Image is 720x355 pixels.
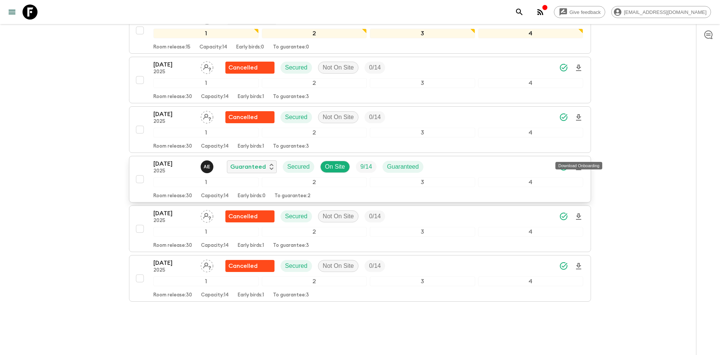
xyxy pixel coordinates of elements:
svg: Download Onboarding [574,212,583,221]
span: Assign pack leader [201,63,213,69]
div: Trip Fill [364,62,385,74]
div: Secured [280,260,312,272]
div: Secured [283,161,314,173]
div: Not On Site [318,111,359,123]
button: [DATE]2025Kamil BabacOn RequestSecuredOn SiteTrip FillGuaranteed1234Room release:15Capacity:14Ear... [129,7,591,54]
p: 9 / 14 [360,162,372,171]
p: 2025 [153,218,195,224]
div: 2 [262,78,367,88]
div: 3 [370,78,475,88]
div: Not On Site [318,260,359,272]
svg: Download Onboarding [574,63,583,73]
p: Not On Site [323,113,354,122]
span: Assign pack leader [201,113,213,119]
p: [DATE] [153,110,195,119]
p: Room release: 30 [153,243,192,249]
p: Capacity: 14 [199,44,227,50]
span: Assign pack leader [201,262,213,268]
p: Room release: 30 [153,193,192,199]
p: 0 / 14 [369,63,381,72]
div: Download Onboarding [555,162,602,169]
div: 4 [478,29,583,38]
div: 3 [370,276,475,286]
p: Capacity: 14 [201,144,229,150]
p: 2025 [153,168,195,174]
p: [DATE] [153,209,195,218]
p: Not On Site [323,63,354,72]
p: Early birds: 0 [238,193,265,199]
div: 2 [262,128,367,137]
p: Secured [285,113,307,122]
p: To guarantee: 0 [273,44,309,50]
p: 0 / 14 [369,212,381,221]
span: Alp Edward Watmough [201,163,215,169]
p: [DATE] [153,258,195,267]
p: A E [204,164,210,170]
svg: Download Onboarding [574,113,583,122]
p: [DATE] [153,60,195,69]
div: Trip Fill [364,260,385,272]
p: To guarantee: 3 [273,243,309,249]
p: Capacity: 14 [201,94,229,100]
div: 1 [153,29,259,38]
div: 4 [478,128,583,137]
button: [DATE]2025Assign pack leaderFlash Pack cancellationSecuredNot On SiteTrip Fill1234Room release:30... [129,255,591,302]
div: 1 [153,177,259,187]
p: Guaranteed [387,162,419,171]
button: menu [4,5,19,20]
div: Trip Fill [364,210,385,222]
div: [EMAIL_ADDRESS][DOMAIN_NAME] [611,6,711,18]
p: Cancelled [228,212,258,221]
p: 0 / 14 [369,261,381,270]
svg: Synced Successfully [559,113,568,122]
p: Secured [287,162,310,171]
p: Room release: 15 [153,44,190,50]
p: Early birds: 1 [238,94,264,100]
div: 4 [478,227,583,237]
p: Cancelled [228,113,258,122]
p: To guarantee: 3 [273,144,309,150]
button: [DATE]2025Assign pack leaderFlash Pack cancellationSecuredNot On SiteTrip Fill1234Room release:30... [129,106,591,153]
p: Early birds: 1 [238,243,264,249]
p: Not On Site [323,261,354,270]
p: Room release: 30 [153,144,192,150]
div: 4 [478,276,583,286]
div: Secured [280,210,312,222]
p: Early birds: 1 [238,144,264,150]
div: 1 [153,276,259,286]
div: Trip Fill [364,111,385,123]
p: On Site [325,162,345,171]
div: 1 [153,128,259,137]
span: Give feedback [565,9,605,15]
button: AE [201,160,215,173]
p: To guarantee: 3 [273,292,309,298]
button: [DATE]2025Assign pack leaderFlash Pack cancellationSecuredNot On SiteTrip Fill1234Room release:30... [129,205,591,252]
p: Cancelled [228,63,258,72]
p: Secured [285,261,307,270]
button: [DATE]2025Assign pack leaderFlash Pack cancellationSecuredNot On SiteTrip Fill1234Room release:30... [129,57,591,103]
p: 0 / 14 [369,113,381,122]
svg: Download Onboarding [574,262,583,271]
p: To guarantee: 3 [273,94,309,100]
p: Capacity: 14 [201,193,229,199]
p: Early birds: 1 [238,292,264,298]
svg: Synced Successfully [559,63,568,72]
div: 2 [262,29,367,38]
span: [EMAIL_ADDRESS][DOMAIN_NAME] [620,9,711,15]
div: 3 [370,128,475,137]
div: Secured [280,62,312,74]
button: [DATE]2025Alp Edward WatmoughGuaranteedSecuredOn SiteTrip FillGuaranteed1234Room release:30Capaci... [129,156,591,202]
p: 2025 [153,119,195,125]
p: To guarantee: 2 [274,193,310,199]
div: Flash Pack cancellation [225,210,274,222]
p: Capacity: 14 [201,292,229,298]
div: 2 [262,276,367,286]
div: Flash Pack cancellation [225,260,274,272]
p: Guaranteed [230,162,266,171]
div: Not On Site [318,62,359,74]
p: Room release: 30 [153,94,192,100]
div: 1 [153,227,259,237]
a: Give feedback [554,6,605,18]
div: Trip Fill [356,161,376,173]
div: 3 [370,29,475,38]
